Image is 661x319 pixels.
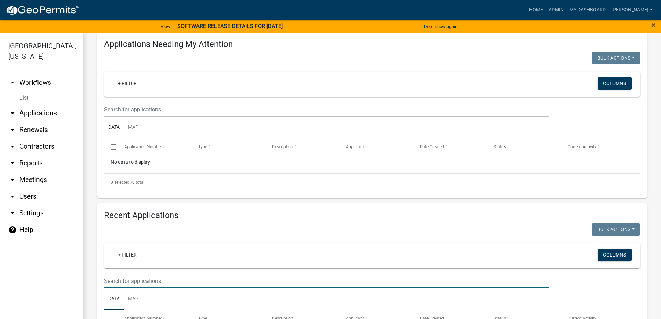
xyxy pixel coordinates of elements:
[598,249,632,261] button: Columns
[346,144,364,149] span: Applicant
[8,78,17,87] i: arrow_drop_up
[198,144,207,149] span: Type
[104,102,549,117] input: Search for applications
[104,117,124,139] a: Data
[609,3,655,17] a: [PERSON_NAME]
[104,288,124,310] a: Data
[421,21,460,32] button: Don't show again
[111,180,132,185] span: 0 selected /
[8,126,17,134] i: arrow_drop_down
[265,138,339,155] datatable-header-cell: Description
[104,274,549,288] input: Search for applications
[104,210,640,220] h4: Recent Applications
[104,39,640,49] h4: Applications Needing My Attention
[8,192,17,201] i: arrow_drop_down
[104,156,640,173] div: No data to display
[413,138,487,155] datatable-header-cell: Date Created
[191,138,265,155] datatable-header-cell: Type
[561,138,635,155] datatable-header-cell: Current Activity
[112,249,142,261] a: + Filter
[112,77,142,90] a: + Filter
[592,223,640,236] button: Bulk Actions
[117,138,191,155] datatable-header-cell: Application Number
[158,21,173,32] a: View
[124,144,162,149] span: Application Number
[124,288,143,310] a: Map
[104,174,640,191] div: 0 total
[124,117,143,139] a: Map
[8,176,17,184] i: arrow_drop_down
[420,144,444,149] span: Date Created
[651,20,656,30] span: ×
[546,3,567,17] a: Admin
[177,23,283,30] strong: SOFTWARE RELEASE DETAILS FOR [DATE]
[8,226,17,234] i: help
[568,144,596,149] span: Current Activity
[339,138,413,155] datatable-header-cell: Applicant
[272,144,293,149] span: Description
[8,109,17,117] i: arrow_drop_down
[567,3,609,17] a: My Dashboard
[526,3,546,17] a: Home
[487,138,561,155] datatable-header-cell: Status
[651,21,656,29] button: Close
[598,77,632,90] button: Columns
[8,159,17,167] i: arrow_drop_down
[8,209,17,217] i: arrow_drop_down
[494,144,506,149] span: Status
[8,142,17,151] i: arrow_drop_down
[104,138,117,155] datatable-header-cell: Select
[592,52,640,64] button: Bulk Actions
